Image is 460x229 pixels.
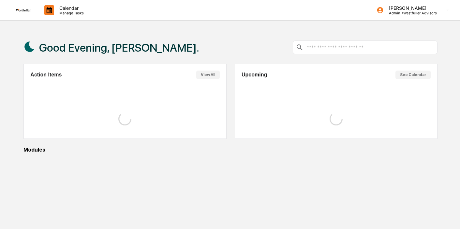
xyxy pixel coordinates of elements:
[39,41,199,54] h1: Good Evening, [PERSON_NAME].
[54,5,87,11] p: Calendar
[30,72,62,78] h2: Action Items
[23,147,438,153] div: Modules
[16,9,31,11] img: logo
[196,71,220,79] button: View All
[242,72,267,78] h2: Upcoming
[395,71,431,79] button: See Calendar
[54,11,87,15] p: Manage Tasks
[384,11,437,15] p: Admin • Westfuller Advisors
[384,5,437,11] p: [PERSON_NAME]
